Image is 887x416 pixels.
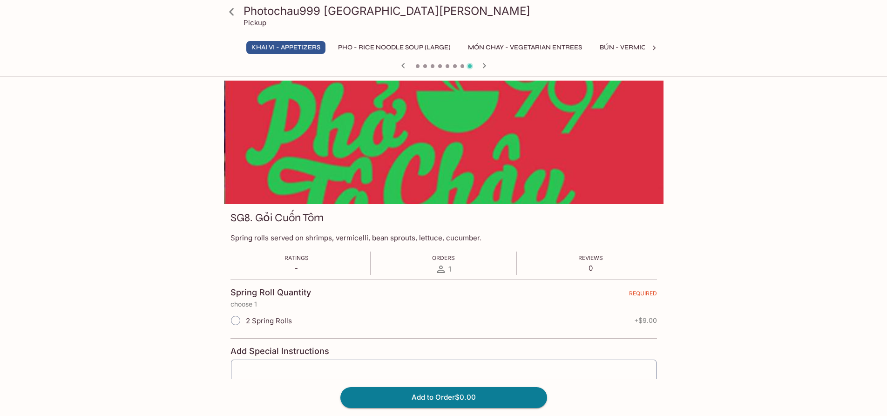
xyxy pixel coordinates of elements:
span: Orders [432,254,455,261]
p: 0 [578,264,603,273]
span: 1 [448,265,451,273]
span: 2 Spring Rolls [246,316,292,325]
span: + $9.00 [634,317,657,324]
button: Khai Vi - Appetizers [246,41,325,54]
h4: Add Special Instructions [230,346,657,356]
h4: Spring Roll Quantity [230,287,311,298]
div: SG8. Gỏi Cuốn Tôm [224,81,664,204]
h3: Photochau999 [GEOGRAPHIC_DATA][PERSON_NAME] [244,4,660,18]
p: - [284,264,309,273]
span: Reviews [578,254,603,261]
p: choose 1 [230,300,657,308]
button: BÚN - Vermicelli Noodles [595,41,698,54]
h3: SG8. Gỏi Cuốn Tôm [230,211,324,225]
p: Pickup [244,18,266,27]
span: REQUIRED [629,290,657,300]
span: Ratings [284,254,309,261]
button: Pho - Rice Noodle Soup (Large) [333,41,455,54]
p: Spring rolls served on shrimps, vermicelli, bean sprouts, lettuce, cucumber. [230,233,657,242]
button: MÓN CHAY - Vegetarian Entrees [463,41,587,54]
button: Add to Order$0.00 [340,387,547,408]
